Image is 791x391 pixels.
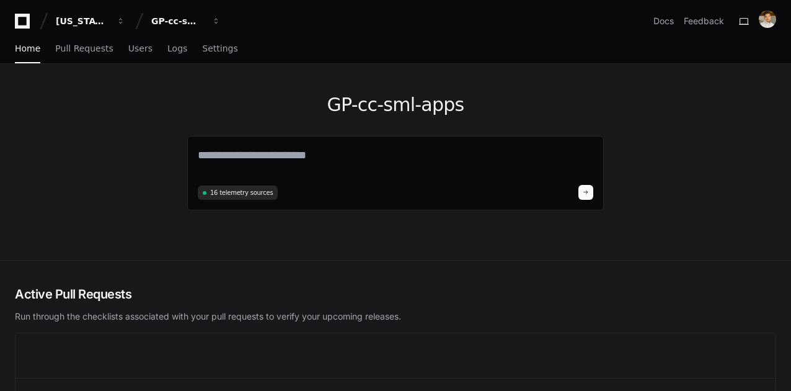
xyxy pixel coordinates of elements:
a: Docs [653,15,674,27]
div: [US_STATE] Pacific [56,15,109,27]
h2: Active Pull Requests [15,285,776,303]
span: 16 telemetry sources [210,188,273,197]
h1: GP-cc-sml-apps [187,94,604,116]
img: avatar [759,11,776,28]
span: Settings [202,45,237,52]
div: GP-cc-sml-apps [151,15,205,27]
iframe: Open customer support [751,350,785,384]
a: Pull Requests [55,35,113,63]
a: Home [15,35,40,63]
a: Settings [202,35,237,63]
a: Logs [167,35,187,63]
a: Users [128,35,152,63]
button: [US_STATE] Pacific [51,10,130,32]
p: Run through the checklists associated with your pull requests to verify your upcoming releases. [15,310,776,323]
button: Feedback [684,15,724,27]
button: GP-cc-sml-apps [146,10,226,32]
span: Home [15,45,40,52]
span: Users [128,45,152,52]
span: Pull Requests [55,45,113,52]
span: Logs [167,45,187,52]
